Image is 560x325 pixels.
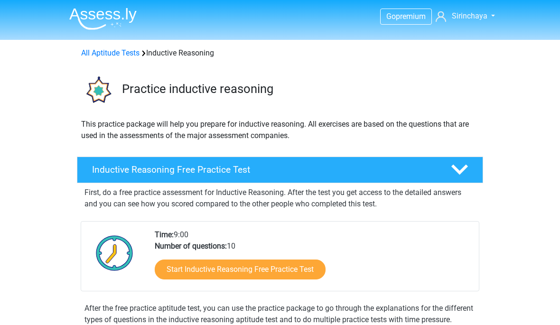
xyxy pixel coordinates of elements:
[396,12,426,21] span: premium
[381,10,431,23] a: Gopremium
[122,82,476,96] h3: Practice inductive reasoning
[77,70,118,111] img: inductive reasoning
[155,241,227,251] b: Number of questions:
[81,48,140,57] a: All Aptitude Tests
[84,187,476,210] p: First, do a free practice assessment for Inductive Reasoning. After the test you get access to th...
[77,47,483,59] div: Inductive Reasoning
[73,157,487,183] a: Inductive Reasoning Free Practice Test
[452,11,487,20] span: Sirinchaya
[155,260,326,279] a: Start Inductive Reasoning Free Practice Test
[92,164,436,175] h4: Inductive Reasoning Free Practice Test
[81,119,479,141] p: This practice package will help you prepare for inductive reasoning. All exercises are based on t...
[91,229,139,277] img: Clock
[155,230,174,239] b: Time:
[386,12,396,21] span: Go
[148,229,478,291] div: 9:00 10
[432,10,498,22] a: Sirinchaya
[69,8,137,30] img: Assessly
